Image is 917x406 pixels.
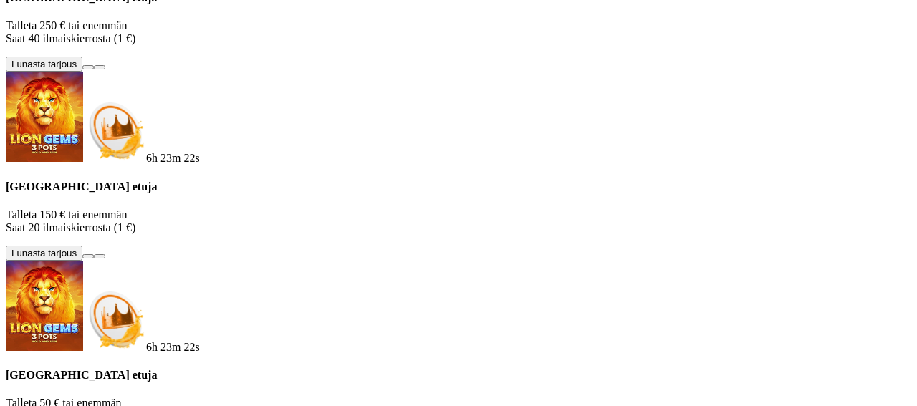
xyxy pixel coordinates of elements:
[6,19,911,45] p: Talleta 250 € tai enemmän Saat 40 ilmaiskierrosta (1 €)
[6,261,83,351] img: Lion Gems 3 Pots: Hold and Win
[6,369,911,382] h4: [GEOGRAPHIC_DATA] etuja
[94,65,105,69] button: info
[94,254,105,258] button: info
[11,59,77,69] span: Lunasta tarjous
[146,341,200,353] span: countdown
[6,180,911,193] h4: [GEOGRAPHIC_DATA] etuja
[83,99,146,162] img: Deposit bonus icon
[6,57,82,72] button: Lunasta tarjous
[6,208,911,234] p: Talleta 150 € tai enemmän Saat 20 ilmaiskierrosta (1 €)
[11,248,77,258] span: Lunasta tarjous
[6,246,82,261] button: Lunasta tarjous
[146,152,200,164] span: countdown
[6,72,83,162] img: Lion Gems 3 Pots: Hold and Win
[83,288,146,351] img: Deposit bonus icon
